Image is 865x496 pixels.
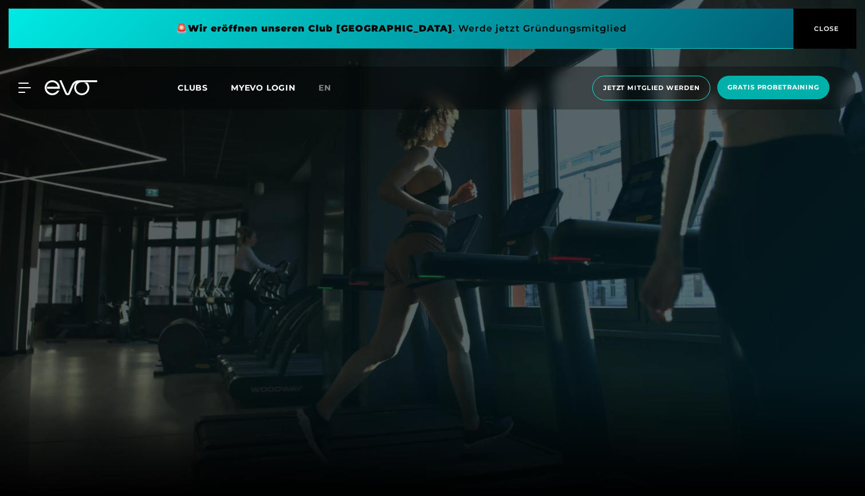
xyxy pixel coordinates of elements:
[178,83,208,93] span: Clubs
[319,83,331,93] span: en
[728,83,819,92] span: Gratis Probetraining
[589,76,714,100] a: Jetzt Mitglied werden
[231,83,296,93] a: MYEVO LOGIN
[811,24,839,34] span: CLOSE
[319,81,345,95] a: en
[603,83,699,93] span: Jetzt Mitglied werden
[793,9,856,49] button: CLOSE
[178,82,231,93] a: Clubs
[714,76,833,100] a: Gratis Probetraining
